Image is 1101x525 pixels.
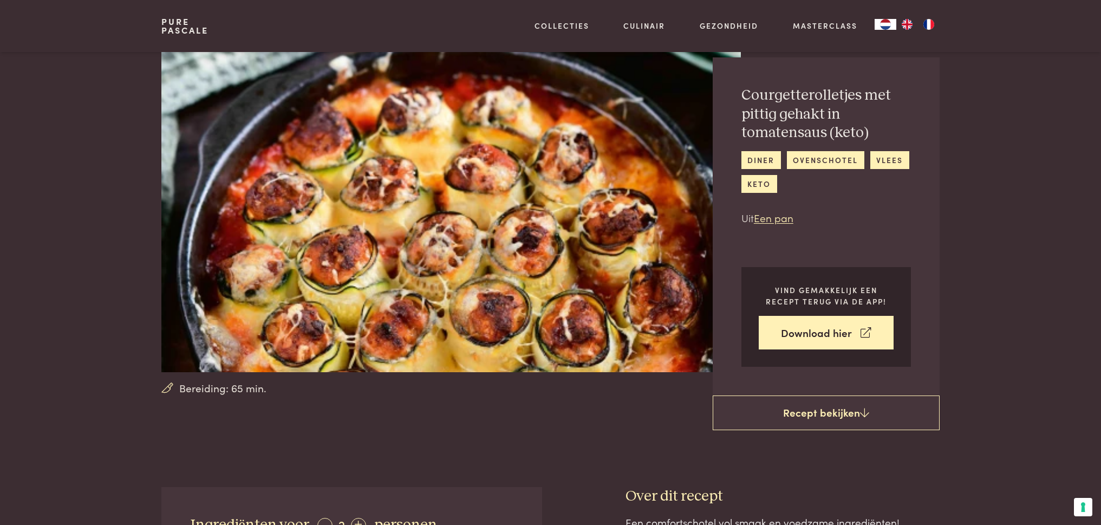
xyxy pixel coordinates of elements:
a: PurePascale [161,17,209,35]
span: Bereiding: 65 min. [179,380,266,396]
a: Collecties [535,20,589,31]
img: Courgetterolletjes met pittig gehakt in tomatensaus (keto) [161,24,740,372]
button: Uw voorkeuren voor toestemming voor trackingtechnologieën [1074,498,1092,516]
div: Language [875,19,896,30]
h3: Over dit recept [626,487,940,506]
h2: Courgetterolletjes met pittig gehakt in tomatensaus (keto) [741,86,911,142]
a: vlees [870,151,909,169]
a: Masterclass [793,20,857,31]
aside: Language selected: Nederlands [875,19,940,30]
ul: Language list [896,19,940,30]
a: ovenschotel [787,151,864,169]
p: Vind gemakkelijk een recept terug via de app! [759,284,894,307]
p: Uit [741,210,911,226]
a: EN [896,19,918,30]
a: NL [875,19,896,30]
a: keto [741,175,777,193]
a: diner [741,151,781,169]
a: Een pan [754,210,793,225]
a: Culinair [623,20,665,31]
a: Download hier [759,316,894,350]
a: FR [918,19,940,30]
a: Recept bekijken [713,396,940,430]
a: Gezondheid [700,20,758,31]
